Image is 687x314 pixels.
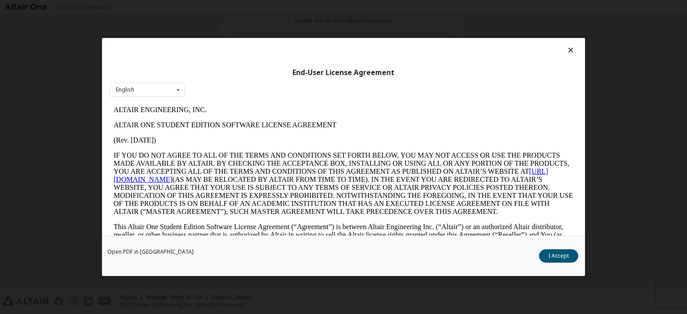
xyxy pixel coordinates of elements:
[4,65,438,81] a: [URL][DOMAIN_NAME]
[4,49,463,113] p: IF YOU DO NOT AGREE TO ALL OF THE TERMS AND CONDITIONS SET FORTH BELOW, YOU MAY NOT ACCESS OR USE...
[4,34,463,42] p: (Rev. [DATE])
[4,121,463,153] p: This Altair One Student Edition Software License Agreement (“Agreement”) is between Altair Engine...
[110,68,577,77] div: End-User License Agreement
[107,249,194,255] a: Open PDF in [GEOGRAPHIC_DATA]
[116,87,134,92] div: English
[4,19,463,27] p: ALTAIR ONE STUDENT EDITION SOFTWARE LICENSE AGREEMENT
[539,249,578,263] button: I Accept
[4,4,463,12] p: ALTAIR ENGINEERING, INC.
